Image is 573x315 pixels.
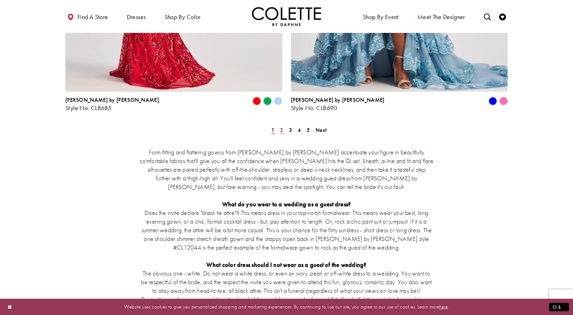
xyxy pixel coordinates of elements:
a: Page 2 [278,125,285,135]
a: Find a store [65,7,110,26]
span: Current Page [269,125,276,135]
div: Colette by Daphne Style No. CL8685 [65,97,159,111]
a: Next Page [313,125,329,135]
span: Shop By Event [363,13,399,20]
p: Form-fitting and flattering gowns from [PERSON_NAME] by [PERSON_NAME] accentuate your figure in b... [140,148,433,191]
span: Shop by color [165,13,201,20]
p: Does the invite declare "black tie attire"? This means dress in your top-notch formalwear. This m... [140,208,433,252]
span: 1 [271,126,274,134]
span: Meet the designer [417,13,465,20]
span: Dresses [125,7,148,26]
span: Next [316,126,327,134]
span: Style No. CL8685 [65,104,111,112]
a: Page 5 [304,125,312,135]
span: Shop by color [163,7,203,26]
a: Page 3 [287,125,294,135]
div: Colette by Daphne Style No. CL8690 [291,97,385,111]
a: Page 4 [295,125,303,135]
span: [PERSON_NAME] by [PERSON_NAME] [291,96,385,103]
i: Emerald [263,97,272,105]
a: Toggle search [482,7,492,26]
p: Website uses cookies to give you personalized shopping and marketing experiences. By continuing t... [50,302,523,312]
i: Red [253,97,261,105]
a: Visit Home Page [252,7,321,26]
span: Find a store [77,13,108,20]
strong: What do you wear to a wedding as a guest dress? [222,200,351,208]
span: 3 [289,126,292,134]
span: 4 [298,126,301,134]
span: 5 [307,126,310,134]
button: Submit Dialog [549,303,569,311]
i: Pink [499,97,508,105]
span: 2 [280,126,283,134]
strong: What color dress should I not wear as a guest of the wedding? [206,261,366,269]
span: [PERSON_NAME] by [PERSON_NAME] [65,96,159,103]
a: Check Wishlist [497,7,508,26]
i: Periwinkle [274,97,282,105]
img: Colette by Daphne [252,7,321,26]
span: Style No. CL8690 [291,104,337,112]
a: Meet the designer [416,7,467,26]
span: Shop By Event [361,7,401,26]
a: here [439,303,448,310]
span: Dresses [127,13,146,20]
i: Blue [489,97,497,105]
button: Close Dialog [4,301,16,313]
